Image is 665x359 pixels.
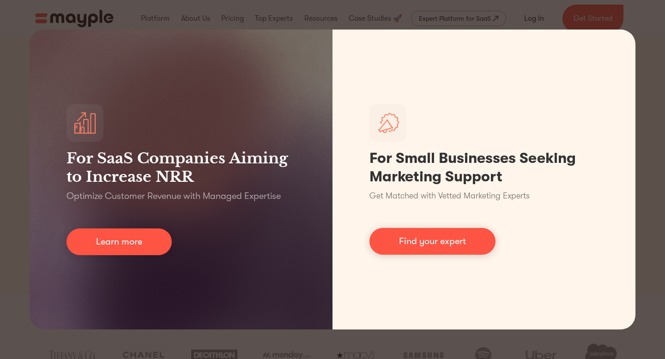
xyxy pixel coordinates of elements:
a: Learn more [66,228,172,255]
p: Optimize Customer Revenue with Managed Expertise [66,190,281,203]
a: Find your expert [369,228,496,255]
h3: For SaaS Companies Aiming to Increase NRR [66,149,296,186]
p: Get Matched with Vetted Marketing Experts [369,190,530,202]
h1: For Small Businesses Seeking Marketing Support [369,149,598,186]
